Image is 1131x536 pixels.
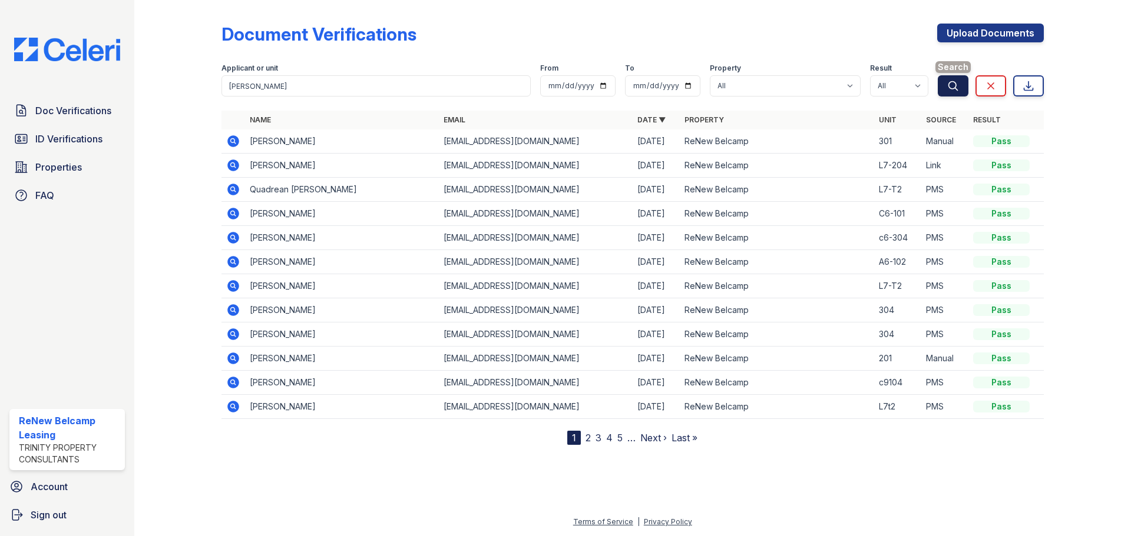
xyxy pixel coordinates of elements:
td: Manual [921,347,968,371]
a: Result [973,115,1001,124]
td: PMS [921,250,968,274]
td: PMS [921,178,968,202]
td: PMS [921,226,968,250]
td: [EMAIL_ADDRESS][DOMAIN_NAME] [439,274,633,298]
td: [EMAIL_ADDRESS][DOMAIN_NAME] [439,250,633,274]
td: [DATE] [633,129,680,154]
a: 2 [586,432,591,444]
td: [PERSON_NAME] [245,154,439,178]
td: [PERSON_NAME] [245,298,439,322]
td: [EMAIL_ADDRESS][DOMAIN_NAME] [439,371,633,395]
td: [PERSON_NAME] [245,202,439,226]
td: ReNew Belcamp [680,129,874,154]
a: Privacy Policy [644,517,692,526]
td: [EMAIL_ADDRESS][DOMAIN_NAME] [439,395,633,419]
a: Date ▼ [637,115,666,124]
td: ReNew Belcamp [680,154,874,178]
td: [DATE] [633,274,680,298]
td: ReNew Belcamp [680,298,874,322]
a: Property [684,115,724,124]
a: Upload Documents [937,24,1044,42]
td: [DATE] [633,202,680,226]
td: Manual [921,129,968,154]
div: Pass [973,352,1030,364]
td: [EMAIL_ADDRESS][DOMAIN_NAME] [439,154,633,178]
td: ReNew Belcamp [680,226,874,250]
div: ReNew Belcamp Leasing [19,414,120,442]
a: Properties [9,155,125,179]
td: C6-101 [874,202,921,226]
td: [DATE] [633,298,680,322]
span: Doc Verifications [35,104,111,118]
td: [PERSON_NAME] [245,250,439,274]
button: Search [938,75,968,96]
td: c9104 [874,371,921,395]
a: Next › [640,432,667,444]
span: FAQ [35,188,54,202]
a: Unit [879,115,897,124]
td: c6-304 [874,226,921,250]
td: ReNew Belcamp [680,274,874,298]
td: PMS [921,202,968,226]
td: PMS [921,274,968,298]
span: Account [31,480,68,494]
td: [EMAIL_ADDRESS][DOMAIN_NAME] [439,202,633,226]
td: L7-T2 [874,274,921,298]
label: From [540,64,558,73]
a: 3 [596,432,601,444]
div: 1 [567,431,581,445]
div: Pass [973,135,1030,147]
div: Pass [973,208,1030,219]
label: Property [710,64,741,73]
td: [PERSON_NAME] [245,371,439,395]
td: [PERSON_NAME] [245,322,439,347]
label: To [625,64,634,73]
td: [EMAIL_ADDRESS][DOMAIN_NAME] [439,226,633,250]
td: [DATE] [633,347,680,371]
a: Email [444,115,465,124]
td: [PERSON_NAME] [245,226,439,250]
a: 5 [617,432,623,444]
input: Search by name, email, or unit number [221,75,531,96]
div: Pass [973,401,1030,412]
a: Account [5,475,130,498]
td: 301 [874,129,921,154]
td: ReNew Belcamp [680,178,874,202]
td: A6-102 [874,250,921,274]
span: Sign out [31,508,67,522]
td: ReNew Belcamp [680,250,874,274]
td: L7t2 [874,395,921,419]
td: [DATE] [633,178,680,202]
td: [PERSON_NAME] [245,129,439,154]
div: Pass [973,377,1030,388]
a: ID Verifications [9,127,125,151]
div: Pass [973,328,1030,340]
a: Name [250,115,271,124]
div: Trinity Property Consultants [19,442,120,465]
button: Sign out [5,503,130,527]
td: [PERSON_NAME] [245,274,439,298]
label: Applicant or unit [221,64,278,73]
div: Pass [973,256,1030,268]
span: Properties [35,160,82,174]
a: FAQ [9,184,125,207]
td: [PERSON_NAME] [245,395,439,419]
a: Last » [672,432,697,444]
td: Link [921,154,968,178]
label: Result [870,64,892,73]
td: [DATE] [633,250,680,274]
td: PMS [921,322,968,347]
div: | [637,517,640,526]
td: ReNew Belcamp [680,371,874,395]
div: Pass [973,232,1030,244]
td: ReNew Belcamp [680,347,874,371]
td: [EMAIL_ADDRESS][DOMAIN_NAME] [439,322,633,347]
td: [DATE] [633,226,680,250]
a: Source [926,115,956,124]
td: 201 [874,347,921,371]
td: [DATE] [633,395,680,419]
a: Doc Verifications [9,99,125,122]
td: [DATE] [633,371,680,395]
td: ReNew Belcamp [680,322,874,347]
td: PMS [921,371,968,395]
